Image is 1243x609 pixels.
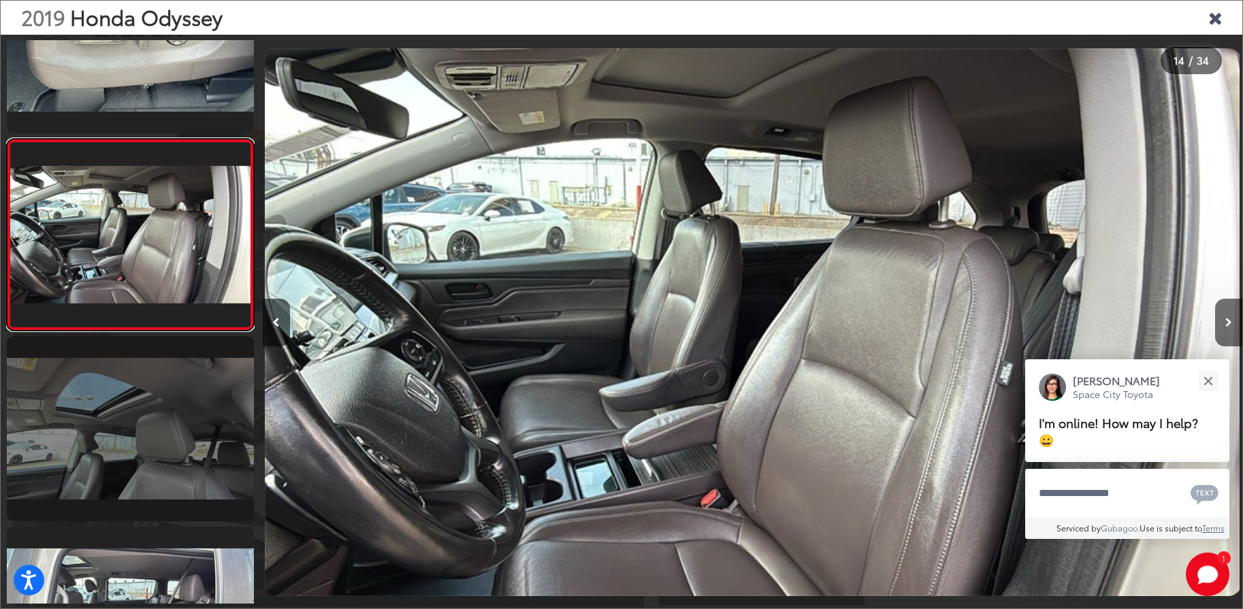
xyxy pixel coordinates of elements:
div: 2019 Honda Odyssey EX-L 13 [262,48,1242,597]
img: 2019 Honda Odyssey EX-L [7,166,253,303]
textarea: Type your message [1025,469,1229,518]
button: Chat with SMS [1186,478,1223,508]
i: Close gallery [1208,8,1222,26]
button: Close [1193,366,1223,395]
img: 2019 Honda Odyssey EX-L [265,48,1240,597]
span: 1 [1222,555,1225,561]
p: [PERSON_NAME] [1073,373,1160,388]
a: Gubagoo. [1101,522,1140,533]
span: 34 [1197,52,1209,67]
svg: Start Chat [1186,553,1229,596]
span: 2019 [21,2,65,31]
div: Close[PERSON_NAME]Space City ToyotaI'm online! How may I help? 😀Type your messageChat with SMSSen... [1025,359,1229,539]
p: Space City Toyota [1073,388,1160,401]
span: Serviced by [1056,522,1101,533]
button: Toggle Chat Window [1186,553,1229,596]
span: 14 [1174,52,1184,67]
button: Previous image [263,299,290,346]
span: I'm online! How may I help? 😀 [1039,414,1198,448]
button: Next image [1215,299,1242,346]
span: / [1187,56,1194,65]
a: Terms [1202,522,1225,533]
span: Honda Odyssey [70,2,223,31]
span: Use is subject to [1140,522,1202,533]
svg: Text [1191,483,1218,505]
